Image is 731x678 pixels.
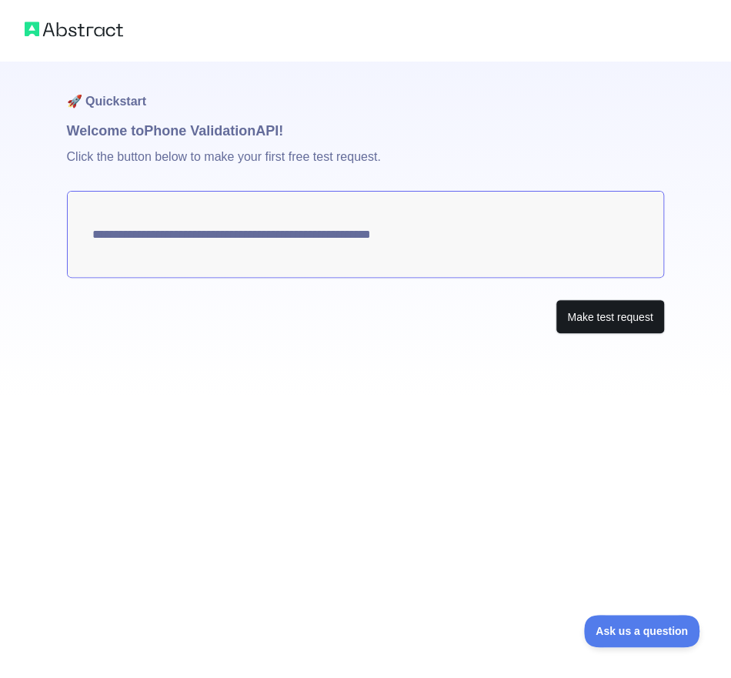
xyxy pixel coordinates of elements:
[25,18,123,40] img: Abstract logo
[67,120,665,142] h1: Welcome to Phone Validation API!
[584,615,700,647] iframe: Toggle Customer Support
[556,299,664,334] button: Make test request
[67,142,665,191] p: Click the button below to make your first free test request.
[67,62,665,120] h1: 🚀 Quickstart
